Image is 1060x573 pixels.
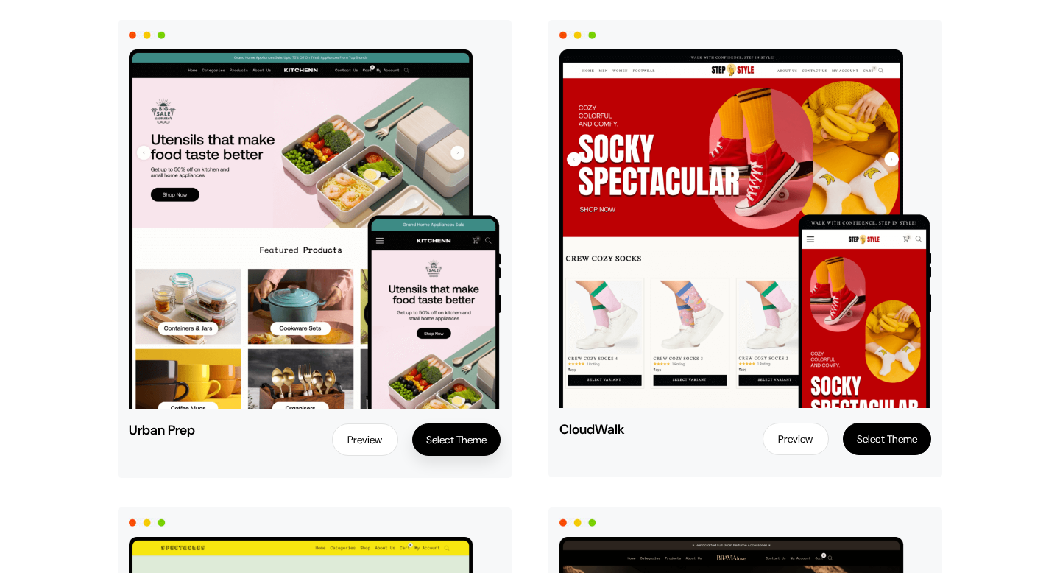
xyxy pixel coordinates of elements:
[559,423,668,436] span: CloudWalk
[332,423,398,456] a: Preview
[843,423,931,455] button: Select Theme
[129,423,238,437] span: Urban Prep
[559,49,931,408] img: cloudwalk.png
[763,423,829,455] a: Preview
[412,423,501,456] button: Select Theme
[129,49,501,409] img: urban-prep.png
